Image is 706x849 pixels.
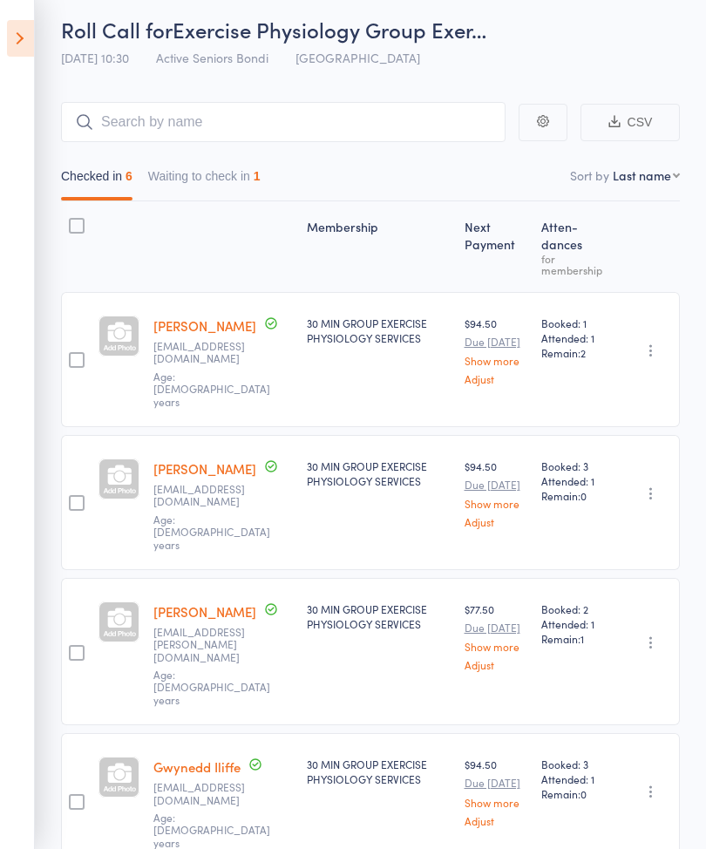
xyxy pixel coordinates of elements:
[307,316,450,345] div: 30 MIN GROUP EXERCISE PHYSIOLOGY SERVICES
[153,459,256,478] a: [PERSON_NAME]
[541,345,609,360] span: Remain:
[61,160,132,200] button: Checked in6
[465,659,527,670] a: Adjust
[465,479,527,491] small: Due [DATE]
[465,355,527,366] a: Show more
[580,631,584,646] span: 1
[300,209,457,284] div: Membership
[465,336,527,348] small: Due [DATE]
[465,777,527,789] small: Due [DATE]
[541,616,609,631] span: Attended: 1
[541,473,609,488] span: Attended: 1
[541,601,609,616] span: Booked: 2
[465,373,527,384] a: Adjust
[458,209,534,284] div: Next Payment
[153,626,267,663] small: danoun.mona@gmail.com
[156,49,268,66] span: Active Seniors Bondi
[465,316,527,384] div: $94.50
[307,458,450,488] div: 30 MIN GROUP EXERCISE PHYSIOLOGY SERVICES
[580,104,680,141] button: CSV
[465,498,527,509] a: Show more
[465,641,527,652] a: Show more
[254,169,261,183] div: 1
[580,345,586,360] span: 2
[541,330,609,345] span: Attended: 1
[307,601,450,631] div: 30 MIN GROUP EXERCISE PHYSIOLOGY SERVICES
[541,253,609,275] div: for membership
[61,15,173,44] span: Roll Call for
[153,316,256,335] a: [PERSON_NAME]
[153,512,270,552] span: Age: [DEMOGRAPHIC_DATA] years
[465,621,527,634] small: Due [DATE]
[580,786,587,801] span: 0
[541,757,609,771] span: Booked: 3
[541,771,609,786] span: Attended: 1
[613,166,671,184] div: Last name
[541,488,609,503] span: Remain:
[153,757,241,776] a: Gwynedd Iliffe
[148,160,261,200] button: Waiting to check in1
[153,340,267,365] small: manderson1149@icloud.com
[153,602,256,621] a: [PERSON_NAME]
[61,102,506,142] input: Search by name
[173,15,486,44] span: Exercise Physiology Group Exer…
[465,815,527,826] a: Adjust
[153,369,270,409] span: Age: [DEMOGRAPHIC_DATA] years
[570,166,609,184] label: Sort by
[465,601,527,670] div: $77.50
[307,757,450,786] div: 30 MIN GROUP EXERCISE PHYSIOLOGY SERVICES
[541,316,609,330] span: Booked: 1
[465,797,527,808] a: Show more
[465,458,527,527] div: $94.50
[541,631,609,646] span: Remain:
[153,667,270,707] span: Age: [DEMOGRAPHIC_DATA] years
[295,49,420,66] span: [GEOGRAPHIC_DATA]
[465,516,527,527] a: Adjust
[580,488,587,503] span: 0
[153,781,267,806] small: giliffe15@gmail.com
[61,49,129,66] span: [DATE] 10:30
[541,786,609,801] span: Remain:
[153,483,267,508] small: scarnell@bigpond.net.au
[541,458,609,473] span: Booked: 3
[534,209,616,284] div: Atten­dances
[465,757,527,825] div: $94.50
[126,169,132,183] div: 6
